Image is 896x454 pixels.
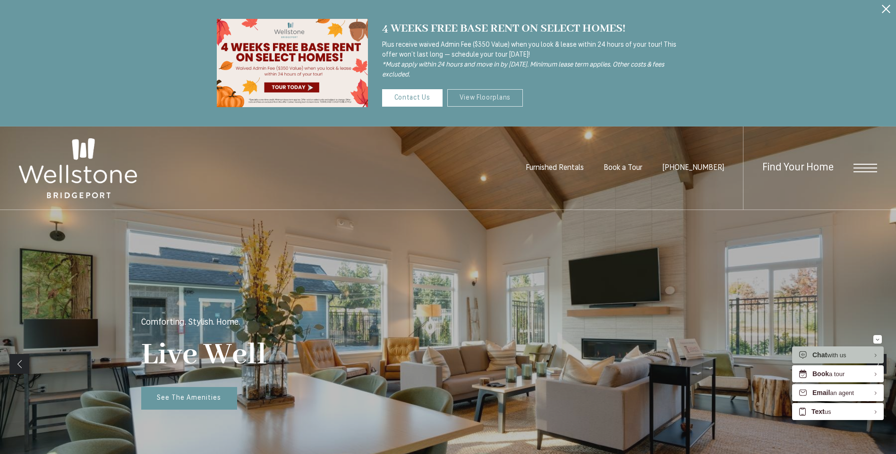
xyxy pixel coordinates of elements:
[141,387,237,410] a: See The Amenities
[19,138,137,199] img: Wellstone
[604,164,642,172] a: Book a Tour
[447,89,523,107] a: View Floorplans
[9,354,29,374] a: Previous
[157,395,221,402] span: See The Amenities
[382,19,680,38] div: 4 WEEKS FREE BASE RENT ON SELECT HOMES!
[382,61,664,78] i: *Must apply within 24 hours and move in by [DATE]. Minimum lease term applies. Other costs & fees...
[853,164,877,172] button: Open Menu
[141,319,240,327] p: Comforting. Stylish. Home.
[662,164,724,172] a: Call Us at (253) 642-8681
[141,336,267,374] p: Live Well
[217,19,368,107] img: wellstone special
[526,164,584,172] a: Furnished Rentals
[382,89,443,107] a: Contact Us
[382,40,680,80] p: Plus receive waived Admin Fee ($350 Value) when you look & lease within 24 hours of your tour! Th...
[762,162,834,173] a: Find Your Home
[662,164,724,172] span: [PHONE_NUMBER]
